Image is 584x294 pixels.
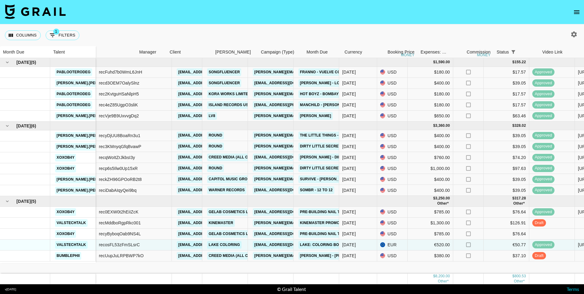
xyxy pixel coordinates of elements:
[177,143,245,150] a: [EMAIL_ADDRESS][DOMAIN_NAME]
[207,68,241,76] a: Songfluencer
[177,175,245,183] a: [EMAIL_ADDRESS][DOMAIN_NAME]
[55,230,76,238] a: xoxob4y
[55,68,92,76] a: pablooterodeg
[207,90,252,98] a: KORA WORKS LIMITED
[484,251,529,261] div: $37.10
[509,48,517,56] button: Show filters
[532,91,554,97] span: approved
[408,207,453,218] div: $785.00
[517,48,526,56] button: Sort
[177,230,245,238] a: [EMAIL_ADDRESS][DOMAIN_NAME]
[497,46,509,58] div: Status
[377,207,408,218] div: USD
[484,185,529,196] div: $39.05
[484,89,529,100] div: $17.57
[342,209,356,215] div: Aug '25
[484,130,529,141] div: $39.05
[55,208,76,216] a: xoxob4y
[258,46,304,58] div: Campaign (Type)
[298,175,352,183] a: Survive - [PERSON_NAME]
[253,79,321,87] a: [EMAIL_ADDRESS][DOMAIN_NAME]
[207,101,250,109] a: Island Records US
[277,286,306,292] div: © Grail Talent
[435,196,450,201] div: 3,250.00
[253,208,321,216] a: [EMAIL_ADDRESS][DOMAIN_NAME]
[99,253,144,259] div: recUupJuLRPBWP7kO
[532,253,546,259] span: draft
[207,186,246,194] a: Warner Records
[3,58,12,67] button: hide children
[532,113,554,119] span: approved
[31,123,36,129] span: ( 6 )
[532,220,546,226] span: draft
[408,251,453,261] div: $380.00
[571,6,583,18] button: open drawer
[342,231,356,237] div: Aug '25
[484,111,529,122] div: $63.46
[55,101,92,109] a: pablooterodeg
[207,112,217,120] a: LV8
[31,59,36,65] span: ( 5 )
[99,144,141,150] div: rec3KMnyqGfqBvawP
[467,46,491,58] div: Commission
[55,90,92,98] a: pablooterodeg
[509,48,517,56] div: 1 active filter
[342,242,356,248] div: Aug '25
[177,219,245,227] a: [EMAIL_ADDRESS][DOMAIN_NAME]
[5,287,16,291] div: v [DATE]
[513,196,515,201] div: $
[55,219,88,227] a: valstechtalk
[408,163,453,174] div: $1,000.00
[16,198,31,204] span: [DATE]
[167,46,212,58] div: Client
[177,252,245,260] a: [EMAIL_ADDRESS][DOMAIN_NAME]
[99,102,138,108] div: rec4eZ85UgpO3sliK
[177,241,245,249] a: [EMAIL_ADDRESS][DOMAIN_NAME]
[408,89,453,100] div: $180.00
[408,185,453,196] div: $400.00
[532,102,554,108] span: approved
[177,132,245,139] a: [EMAIL_ADDRESS][DOMAIN_NAME]
[433,196,435,201] div: $
[433,274,435,279] div: $
[136,46,167,58] div: Manager
[177,101,245,109] a: [EMAIL_ADDRESS][DOMAIN_NAME]
[99,91,139,97] div: rec2KvtguHSaNlpH5
[484,100,529,111] div: $17.57
[342,46,372,58] div: Currency
[532,144,554,149] span: approved
[513,201,525,206] span: € 50.77
[342,69,356,75] div: Jun '25
[253,164,352,172] a: [PERSON_NAME][EMAIL_ADDRESS][DOMAIN_NAME]
[437,201,449,206] span: € 520.00
[253,143,352,150] a: [PERSON_NAME][EMAIL_ADDRESS][DOMAIN_NAME]
[514,274,526,279] div: 800.53
[484,152,529,163] div: $74.20
[484,240,529,251] div: €50.77
[408,100,453,111] div: $180.00
[53,46,65,58] div: Talent
[298,154,376,161] a: [PERSON_NAME] - Die Your Daughter
[408,240,453,251] div: €520.00
[532,187,554,193] span: approved
[435,60,450,65] div: 1,590.00
[298,101,356,109] a: Manchild - [PERSON_NAME]
[207,143,224,150] a: Round
[298,241,371,249] a: Lake: Coloring Book for Adults
[377,240,408,251] div: EUR
[298,230,347,238] a: Pre-Building Nail Tips
[207,175,254,183] a: Capitol Music Group
[532,242,554,248] span: approved
[484,67,529,78] div: $17.57
[342,113,356,119] div: Jun '25
[532,176,554,182] span: approved
[377,229,408,240] div: USD
[139,46,156,58] div: Manager
[377,141,408,152] div: USD
[215,46,251,58] div: [PERSON_NAME]
[377,130,408,141] div: USD
[253,112,352,120] a: [PERSON_NAME][EMAIL_ADDRESS][DOMAIN_NAME]
[514,196,526,201] div: 317.28
[253,175,352,183] a: [PERSON_NAME][EMAIL_ADDRESS][DOMAIN_NAME]
[55,176,122,183] a: [PERSON_NAME].[PERSON_NAME]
